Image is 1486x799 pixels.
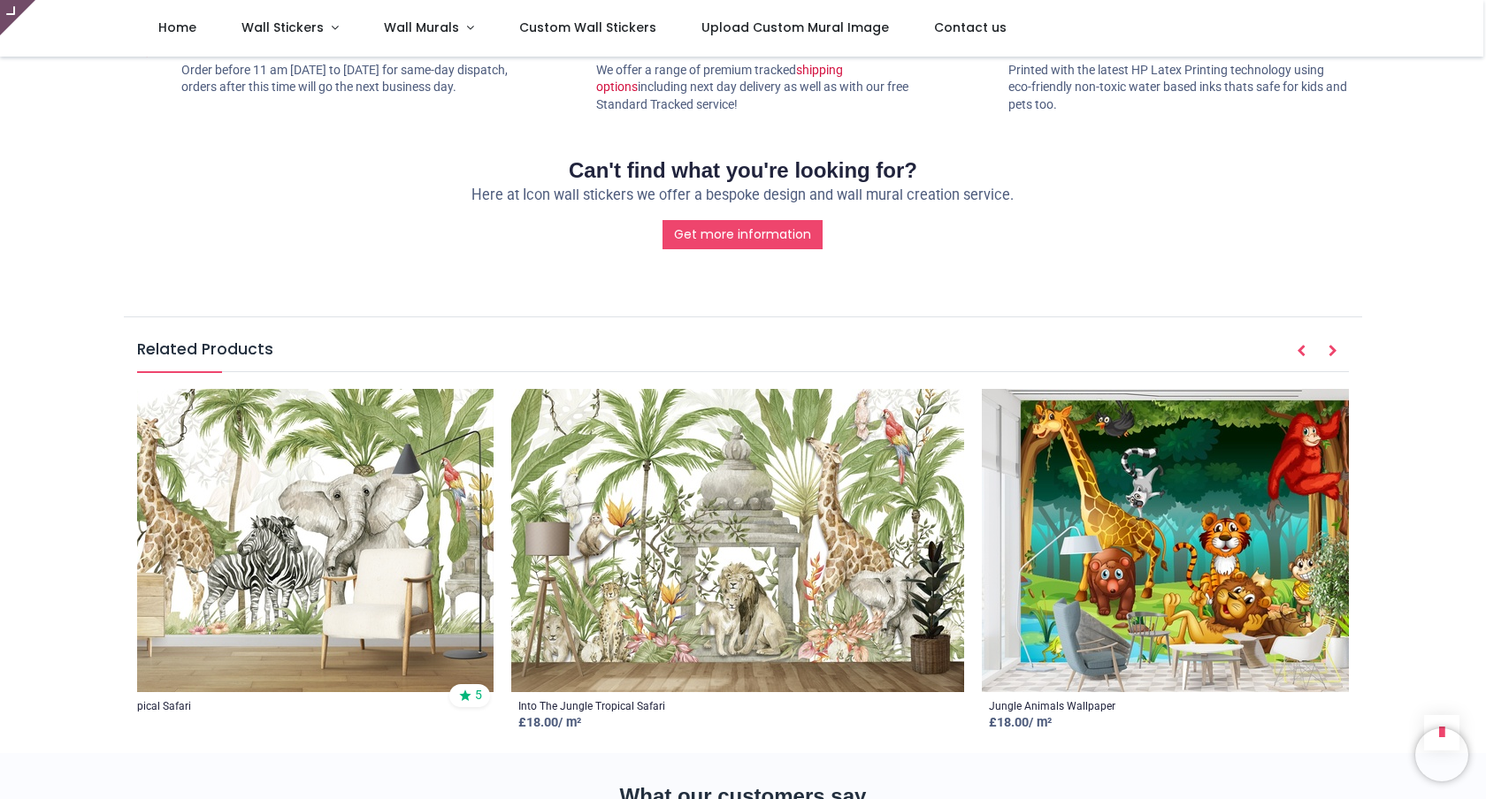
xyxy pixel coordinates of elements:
[1285,337,1317,367] button: Prev
[137,156,1349,186] h2: Can't find what you're looking for?
[137,339,1349,372] h5: Related Products
[518,699,665,714] a: Into The Jungle Tropical Safari
[1415,728,1468,781] iframe: Brevo live chat
[518,715,581,730] strong: £ 18.00 / m²
[137,186,1349,206] p: Here at Icon wall stickers we offer a bespoke design and wall mural creation service.
[701,19,889,36] span: Upload Custom Mural Image
[989,699,1115,714] a: Jungle Animals Wallpaper
[663,220,823,250] a: Get more information
[511,389,964,692] img: Into The Jungle Tropical Safari Wall Mural
[934,19,1007,36] span: Contact us
[475,687,482,704] span: 5
[982,389,1435,692] img: Jungle Animals Wall Mural Wallpaper
[1317,337,1349,367] button: Next
[41,389,494,692] img: Jungle Friends Tropical Safari Wall Mural
[989,715,1052,730] strong: £ 18.00 / m²
[181,62,524,96] p: Order before 11 am [DATE] to [DATE] for same-day dispatch, orders after this time will go the nex...
[158,19,196,36] span: Home
[241,19,324,36] span: Wall Stickers
[384,19,459,36] span: Wall Murals
[596,62,937,114] p: We offer a range of premium tracked including next day delivery as well as with our free Standard...
[1008,62,1349,114] p: Printed with the latest HP Latex Printing technology using eco-friendly non-toxic water based ink...
[519,19,656,36] span: Custom Wall Stickers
